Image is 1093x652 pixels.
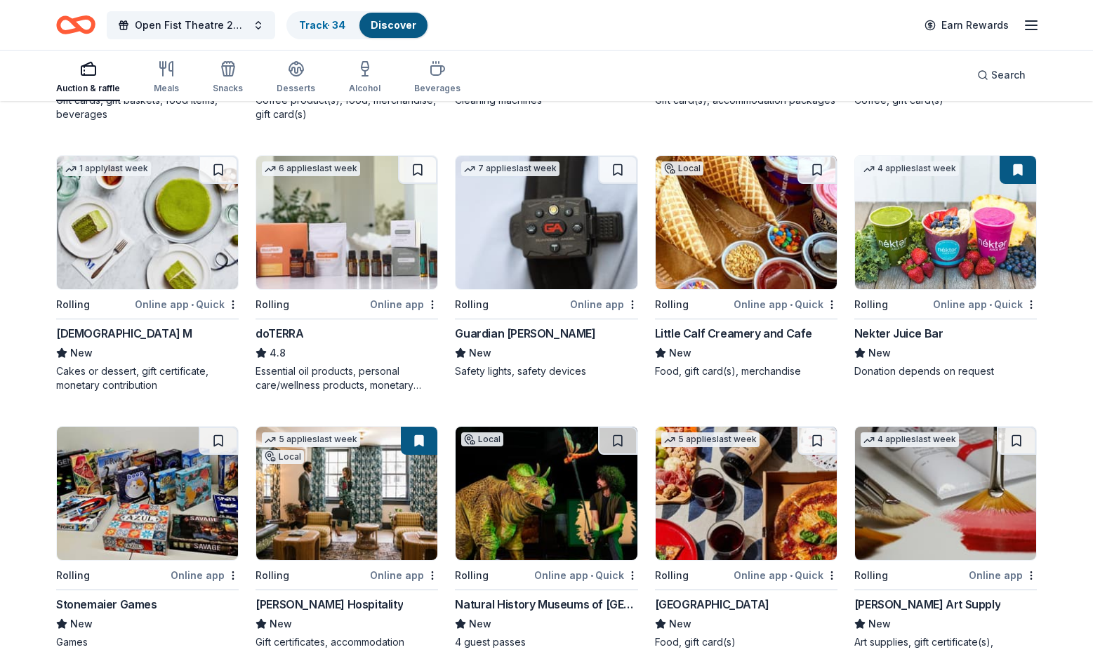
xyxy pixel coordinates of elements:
[854,567,888,584] div: Rolling
[135,295,239,313] div: Online app Quick
[256,325,303,342] div: doTERRA
[56,8,95,41] a: Home
[349,55,380,101] button: Alcohol
[989,299,992,310] span: •
[854,296,888,313] div: Rolling
[56,93,239,121] div: Gift cards, gift baskets, food items, beverages
[56,364,239,392] div: Cakes or dessert, gift certificate, monetary contribution
[916,13,1017,38] a: Earn Rewards
[277,55,315,101] button: Desserts
[655,296,689,313] div: Rolling
[286,11,429,39] button: Track· 34Discover
[256,93,438,121] div: Coffee product(s), food, merchandise, gift card(s)
[868,345,891,361] span: New
[56,155,239,392] a: Image for Lady M1 applylast weekRollingOnline app•Quick[DEMOGRAPHIC_DATA] MNewCakes or dessert, g...
[656,156,837,289] img: Image for Little Calf Creamery and Cafe
[370,566,438,584] div: Online app
[590,570,593,581] span: •
[270,345,286,361] span: 4.8
[461,161,559,176] div: 7 applies last week
[669,345,691,361] span: New
[655,325,812,342] div: Little Calf Creamery and Cafe
[655,426,837,649] a: Image for North Italia5 applieslast weekRollingOnline app•Quick[GEOGRAPHIC_DATA]NewFood, gift car...
[669,616,691,632] span: New
[534,566,638,584] div: Online app Quick
[256,364,438,392] div: Essential oil products, personal care/wellness products, monetary donations
[655,635,837,649] div: Food, gift card(s)
[171,566,239,584] div: Online app
[854,364,1037,378] div: Donation depends on request
[969,566,1037,584] div: Online app
[256,567,289,584] div: Rolling
[57,427,238,560] img: Image for Stonemaier Games
[861,161,959,176] div: 4 applies last week
[854,325,943,342] div: Nekter Juice Bar
[56,55,120,101] button: Auction & raffle
[70,345,93,361] span: New
[191,299,194,310] span: •
[855,427,1036,560] img: Image for Trekell Art Supply
[62,161,151,176] div: 1 apply last week
[256,296,289,313] div: Rolling
[56,83,120,94] div: Auction & raffle
[655,567,689,584] div: Rolling
[469,345,491,361] span: New
[790,570,793,581] span: •
[56,596,157,613] div: Stonemaier Games
[966,61,1037,89] button: Search
[655,155,837,378] a: Image for Little Calf Creamery and CafeLocalRollingOnline app•QuickLittle Calf Creamery and CafeN...
[56,325,192,342] div: [DEMOGRAPHIC_DATA] M
[455,567,489,584] div: Rolling
[455,325,595,342] div: Guardian [PERSON_NAME]
[455,364,637,378] div: Safety lights, safety devices
[256,156,437,289] img: Image for doTERRA
[456,427,637,560] img: Image for Natural History Museums of Los Angeles County
[414,55,461,101] button: Beverages
[655,364,837,378] div: Food, gift card(s), merchandise
[57,156,238,289] img: Image for Lady M
[855,156,1036,289] img: Image for Nekter Juice Bar
[861,432,959,447] div: 4 applies last week
[469,616,491,632] span: New
[299,19,345,31] a: Track· 34
[854,155,1037,378] a: Image for Nekter Juice Bar4 applieslast weekRollingOnline app•QuickNekter Juice BarNewDonation de...
[661,432,760,447] div: 5 applies last week
[277,83,315,94] div: Desserts
[56,296,90,313] div: Rolling
[734,295,837,313] div: Online app Quick
[256,427,437,560] img: Image for Oliver Hospitality
[213,55,243,101] button: Snacks
[135,17,247,34] span: Open Fist Theatre 2025 Gala: A Night at the Museum
[56,635,239,649] div: Games
[854,596,1000,613] div: [PERSON_NAME] Art Supply
[154,55,179,101] button: Meals
[213,83,243,94] div: Snacks
[371,19,416,31] a: Discover
[262,432,360,447] div: 5 applies last week
[868,616,891,632] span: New
[262,450,304,464] div: Local
[456,156,637,289] img: Image for Guardian Angel Device
[256,596,403,613] div: [PERSON_NAME] Hospitality
[734,566,837,584] div: Online app Quick
[349,83,380,94] div: Alcohol
[461,432,503,446] div: Local
[107,11,275,39] button: Open Fist Theatre 2025 Gala: A Night at the Museum
[570,295,638,313] div: Online app
[991,67,1026,84] span: Search
[455,296,489,313] div: Rolling
[70,616,93,632] span: New
[455,426,637,649] a: Image for Natural History Museums of Los Angeles CountyLocalRollingOnline app•QuickNatural Histor...
[790,299,793,310] span: •
[661,161,703,175] div: Local
[933,295,1037,313] div: Online app Quick
[262,161,360,176] div: 6 applies last week
[455,635,637,649] div: 4 guest passes
[256,155,438,392] a: Image for doTERRA6 applieslast weekRollingOnline appdoTERRA4.8Essential oil products, personal ca...
[270,616,292,632] span: New
[655,596,769,613] div: [GEOGRAPHIC_DATA]
[656,427,837,560] img: Image for North Italia
[455,155,637,378] a: Image for Guardian Angel Device7 applieslast weekRollingOnline appGuardian [PERSON_NAME]NewSafety...
[370,295,438,313] div: Online app
[56,567,90,584] div: Rolling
